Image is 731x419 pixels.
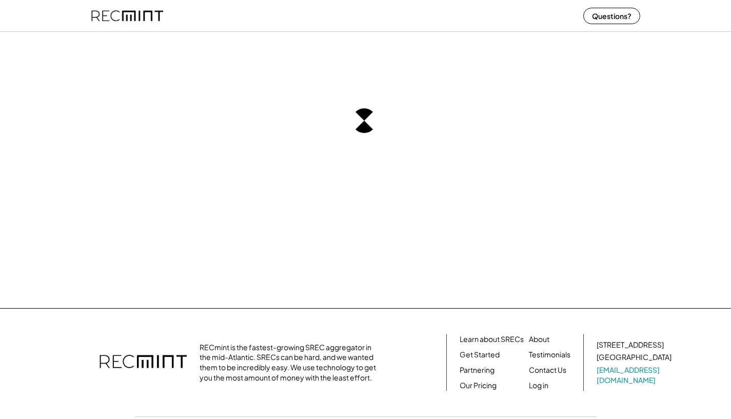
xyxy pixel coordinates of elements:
[529,350,570,360] a: Testimonials
[597,365,674,385] a: [EMAIL_ADDRESS][DOMAIN_NAME]
[460,334,524,345] a: Learn about SRECs
[529,365,566,375] a: Contact Us
[460,350,500,360] a: Get Started
[529,380,548,391] a: Log in
[529,334,549,345] a: About
[597,352,671,363] div: [GEOGRAPHIC_DATA]
[100,345,187,380] img: recmint-logotype%403x.png
[583,8,640,24] button: Questions?
[597,340,664,350] div: [STREET_ADDRESS]
[460,365,495,375] a: Partnering
[460,380,497,391] a: Our Pricing
[200,342,382,383] div: RECmint is the fastest-growing SREC aggregator in the mid-Atlantic. SRECs can be hard, and we wan...
[91,2,163,29] img: recmint-logotype%403x%20%281%29.jpeg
